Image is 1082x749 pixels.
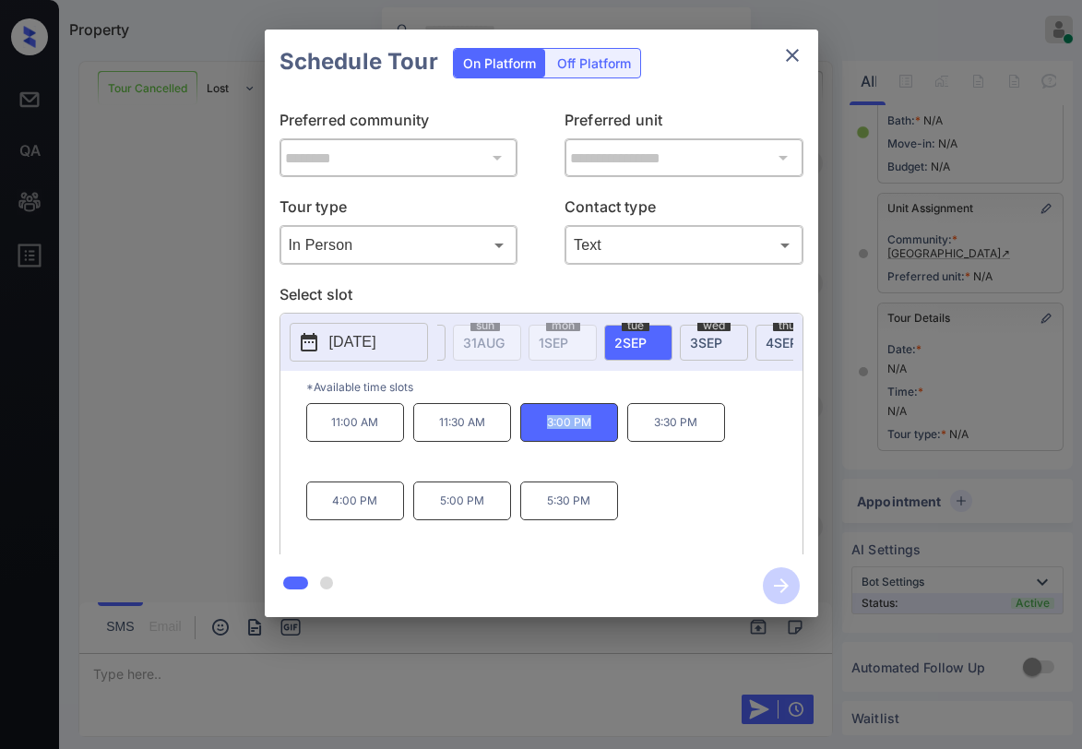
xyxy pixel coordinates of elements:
div: date-select [680,325,748,361]
span: thu [773,320,801,331]
span: 3 SEP [690,335,722,351]
h2: Schedule Tour [265,30,453,94]
p: 11:30 AM [413,403,511,442]
p: Preferred community [279,109,518,138]
div: Text [569,230,799,260]
div: date-select [755,325,824,361]
span: 2 SEP [614,335,647,351]
div: Off Platform [548,49,640,77]
p: *Available time slots [306,371,803,403]
div: date-select [604,325,672,361]
button: close [774,37,811,74]
p: Tour type [279,196,518,225]
p: 4:00 PM [306,481,404,520]
p: 3:00 PM [520,403,618,442]
div: On Platform [454,49,545,77]
p: 11:00 AM [306,403,404,442]
p: Preferred unit [565,109,803,138]
p: 3:30 PM [627,403,725,442]
p: 5:30 PM [520,481,618,520]
div: In Person [284,230,514,260]
p: Contact type [565,196,803,225]
button: [DATE] [290,323,428,362]
p: Select slot [279,283,803,313]
span: wed [697,320,731,331]
span: tue [622,320,649,331]
p: [DATE] [329,331,376,353]
span: 4 SEP [766,335,798,351]
p: 5:00 PM [413,481,511,520]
